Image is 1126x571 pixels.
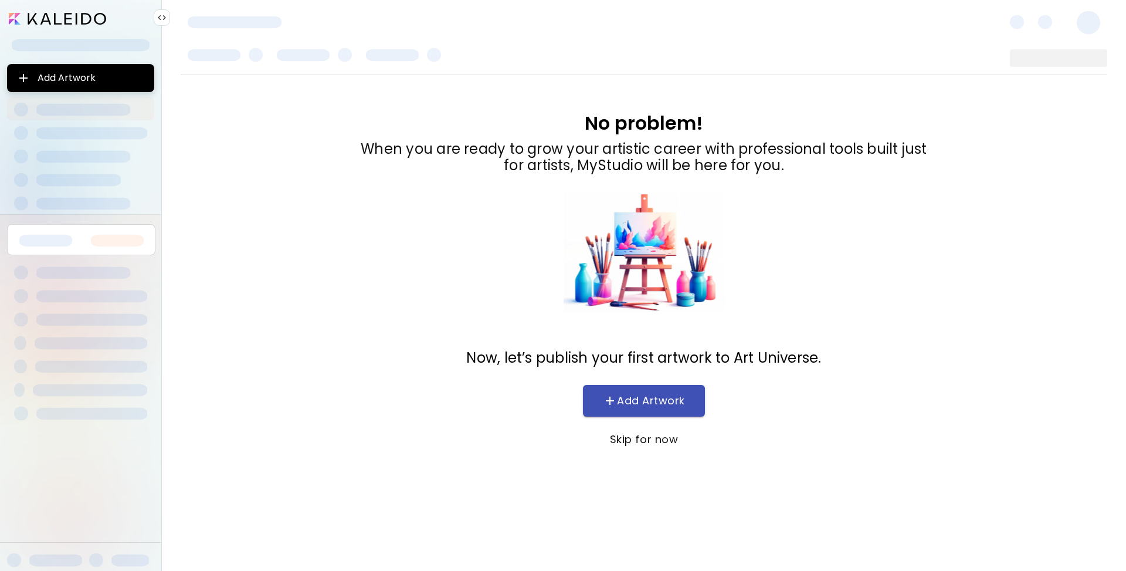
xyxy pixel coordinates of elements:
span: Skip for now [595,433,693,446]
button: Add Artwork [7,64,154,92]
span: Add Artwork [16,71,145,85]
img: dashboard_ftu_welcome [563,192,725,312]
button: Skip for now [583,424,705,455]
p: When you are ready to grow your artistic career with professional tools built just for artists, M... [361,141,927,174]
img: collapse [157,13,167,22]
button: Add Artwork [583,385,705,417]
div: No problem! [361,113,927,134]
span: Add Artwork [595,394,693,408]
p: Now, let’s publish your first artwork to Art Universe. [466,350,821,366]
